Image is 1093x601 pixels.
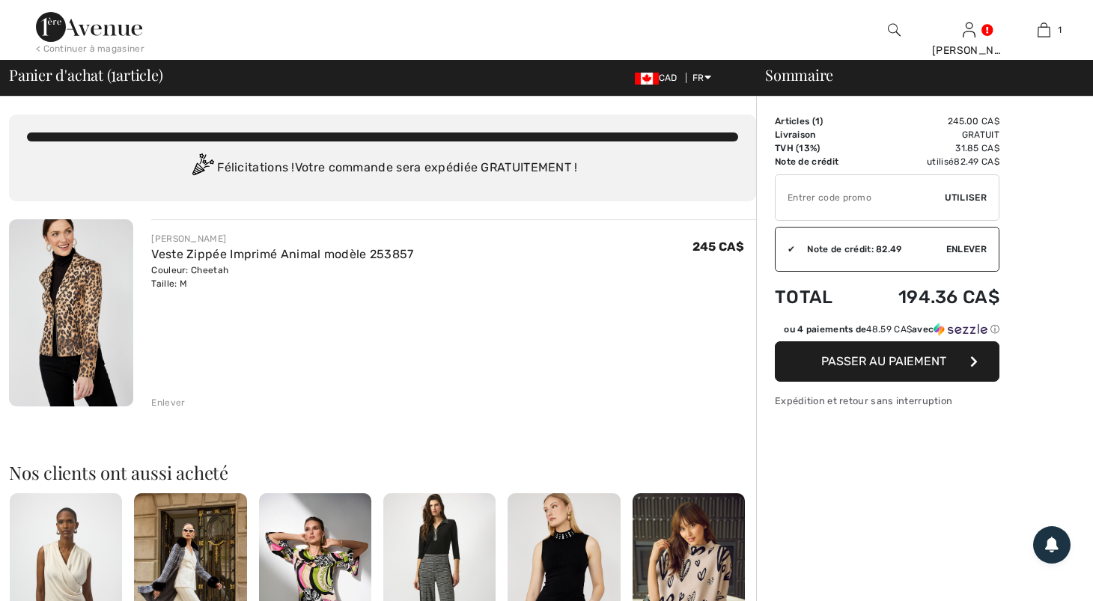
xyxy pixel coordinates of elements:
[151,263,413,290] div: Couleur: Cheetah Taille: M
[776,242,795,256] div: ✔
[9,67,163,82] span: Panier d'achat ( article)
[775,115,862,128] td: Articles ( )
[635,73,683,83] span: CAD
[866,324,912,335] span: 48.59 CA$
[795,242,946,256] div: Note de crédit: 82.49
[1007,21,1080,39] a: 1
[862,141,999,155] td: 31.85 CA$
[776,175,945,220] input: Code promo
[963,21,975,39] img: Mes infos
[821,354,946,368] span: Passer au paiement
[775,155,862,168] td: Note de crédit
[784,323,999,336] div: ou 4 paiements de avec
[27,153,738,183] div: Félicitations ! Votre commande sera expédiée GRATUITEMENT !
[775,394,999,408] div: Expédition et retour sans interruption
[775,341,999,382] button: Passer au paiement
[934,323,987,336] img: Sezzle
[151,247,413,261] a: Veste Zippée Imprimé Animal modèle 253857
[954,156,999,167] span: 82.49 CA$
[932,43,1005,58] div: [PERSON_NAME]
[9,219,133,406] img: Veste Zippée Imprimé Animal modèle 253857
[187,153,217,183] img: Congratulation2.svg
[862,128,999,141] td: Gratuit
[945,191,987,204] span: Utiliser
[862,155,999,168] td: utilisé
[747,67,1084,82] div: Sommaire
[775,141,862,155] td: TVH (13%)
[692,73,711,83] span: FR
[111,64,116,83] span: 1
[775,272,862,323] td: Total
[1058,23,1062,37] span: 1
[888,21,901,39] img: recherche
[1038,21,1050,39] img: Mon panier
[862,272,999,323] td: 194.36 CA$
[36,42,144,55] div: < Continuer à magasiner
[692,240,744,254] span: 245 CA$
[815,116,820,126] span: 1
[775,128,862,141] td: Livraison
[775,323,999,341] div: ou 4 paiements de48.59 CA$avecSezzle Cliquez pour en savoir plus sur Sezzle
[635,73,659,85] img: Canadian Dollar
[151,232,413,245] div: [PERSON_NAME]
[36,12,142,42] img: 1ère Avenue
[151,396,185,409] div: Enlever
[862,115,999,128] td: 245.00 CA$
[9,463,756,481] h2: Nos clients ont aussi acheté
[963,22,975,37] a: Se connecter
[946,242,987,256] span: Enlever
